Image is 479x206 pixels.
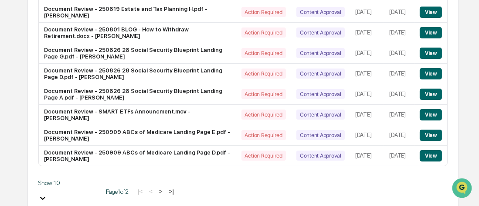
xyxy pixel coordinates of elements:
a: Powered byPylon [61,141,105,148]
div: Action Required [241,110,286,120]
a: 🗄️Attestations [60,123,112,139]
td: Document Review - 250826 28 Social Security Blueprint Landing Page D.pdf - [PERSON_NAME] [39,64,236,84]
td: [DATE] [384,64,414,84]
td: [DATE] [384,146,414,166]
div: Start new chat [30,83,143,92]
div: Content Approval [296,151,345,161]
div: Action Required [241,7,286,17]
a: View [420,111,442,118]
a: View [420,152,442,159]
button: View [420,27,442,38]
iframe: Open customer support [451,177,475,201]
div: 🖐️ [9,127,16,134]
button: View [420,130,442,141]
div: Content Approval [296,27,345,38]
div: Content Approval [296,89,345,99]
a: View [420,29,442,36]
td: Document Review - 250826 28 Social Security Blueprint Landing Page G.pdf - [PERSON_NAME] [39,43,236,64]
a: View [420,70,442,77]
button: View [420,68,442,79]
span: Pylon [87,141,105,148]
a: View [420,9,442,15]
td: [DATE] [350,64,384,84]
span: Attestations [72,127,108,135]
td: Document Review - 250819 Estate and Tax Planning H.pdf - [PERSON_NAME] [39,2,236,23]
button: View [420,150,442,161]
td: [DATE] [384,105,414,125]
div: We're available if you need us! [30,92,110,99]
div: Action Required [241,130,286,140]
button: > [156,188,165,195]
input: Clear [23,56,144,65]
td: [DATE] [384,2,414,23]
td: [DATE] [350,146,384,166]
button: View [420,89,442,100]
td: [DATE] [384,43,414,64]
div: Action Required [241,27,286,38]
td: [DATE] [384,125,414,146]
td: [DATE] [350,23,384,43]
div: Action Required [241,69,286,79]
div: 🗄️ [63,127,70,134]
button: >| [166,188,177,195]
div: Content Approval [296,69,345,79]
a: View [420,132,442,138]
a: View [420,91,442,97]
div: Action Required [241,151,286,161]
button: View [420,48,442,59]
td: [DATE] [350,43,384,64]
div: Content Approval [296,7,345,17]
td: Document Review - SMART ETFs Announcment.mov - [PERSON_NAME] [39,105,236,125]
button: Start new chat [148,86,159,96]
img: 1746055101610-c473b297-6a78-478c-a979-82029cc54cd1 [9,83,24,99]
button: View [420,7,442,18]
td: Document Review - 250801 BLOG - How to Withdraw Retirement.docx - [PERSON_NAME] [39,23,236,43]
a: 🖐️Preclearance [5,123,60,139]
div: Show 10 [38,179,99,186]
td: [DATE] [350,84,384,105]
td: Document Review - 250909 ABCs of Medicare Landing Page D.pdf - [PERSON_NAME] [39,146,236,166]
td: Document Review - 250909 ABCs of Medicare Landing Page E.pdf - [PERSON_NAME] [39,125,236,146]
button: < [146,188,155,195]
button: View [420,109,442,120]
img: Greenboard [9,9,26,26]
div: Action Required [241,48,286,58]
td: [DATE] [350,2,384,23]
td: [DATE] [350,105,384,125]
td: [DATE] [384,84,414,105]
span: Page 1 of 2 [106,188,129,195]
span: Preclearance [17,127,56,135]
div: Content Approval [296,110,345,120]
td: Document Review - 250826 28 Social Security Blueprint Landing Page A.pdf - [PERSON_NAME] [39,84,236,105]
td: [DATE] [350,125,384,146]
div: Content Approval [296,48,345,58]
div: Content Approval [296,130,345,140]
div: Action Required [241,89,286,99]
a: View [420,50,442,56]
button: |< [135,188,145,195]
p: How can we help? [9,35,159,49]
td: [DATE] [384,23,414,43]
